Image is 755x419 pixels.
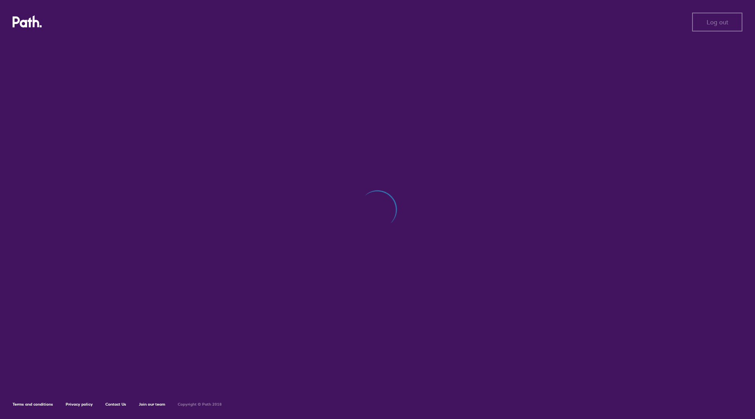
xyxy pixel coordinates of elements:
a: Contact Us [105,402,126,407]
span: Log out [707,18,728,26]
h6: Copyright © Path 2018 [178,402,222,407]
a: Join our team [139,402,165,407]
a: Terms and conditions [13,402,53,407]
button: Log out [692,13,742,31]
a: Privacy policy [66,402,93,407]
